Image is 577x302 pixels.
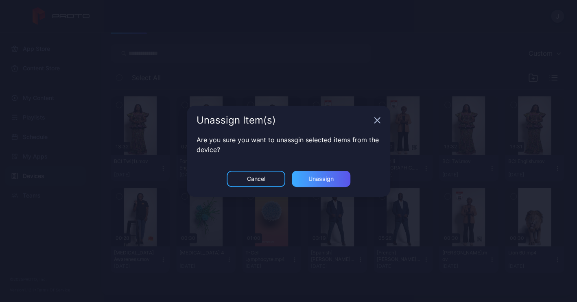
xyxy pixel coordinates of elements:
[247,176,265,182] div: Cancel
[292,171,350,187] button: Unassign
[197,135,380,154] p: Are you sure you want to unassgin selected items from the device?
[227,171,285,187] button: Cancel
[308,176,334,182] div: Unassign
[197,115,371,125] div: Unassign Item(s)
